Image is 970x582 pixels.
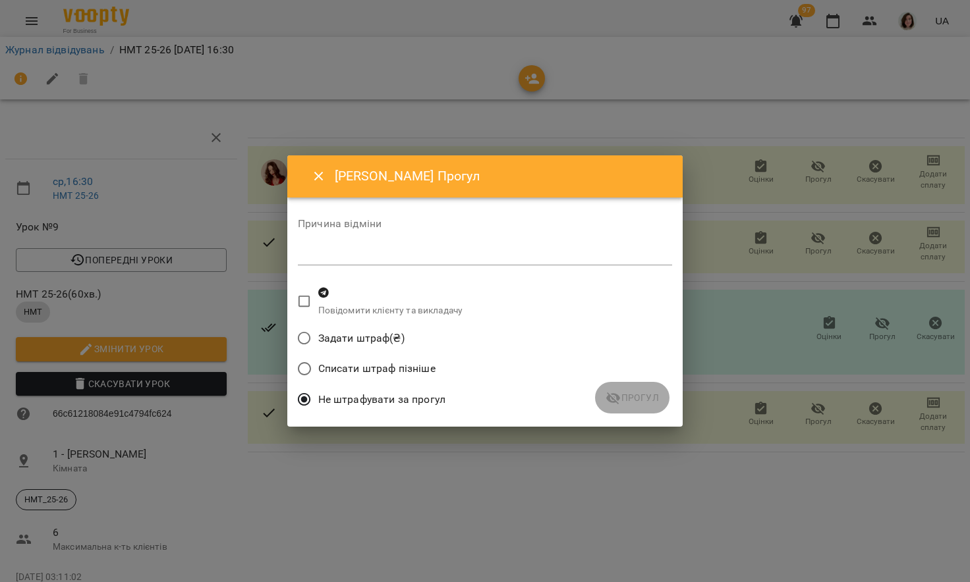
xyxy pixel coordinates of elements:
h6: [PERSON_NAME] Прогул [335,166,667,186]
label: Причина відміни [298,219,672,229]
button: Close [303,161,335,192]
p: Повідомити клієнту та викладачу [318,304,463,317]
span: Списати штраф пізніше [318,361,436,377]
span: Не штрафувати за прогул [318,392,445,408]
span: Задати штраф(₴) [318,331,405,346]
